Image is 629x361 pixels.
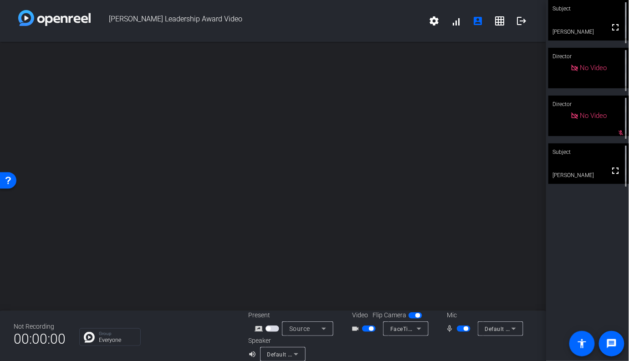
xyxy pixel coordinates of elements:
div: Speaker [249,336,303,346]
span: No Video [580,112,607,120]
div: Not Recording [14,322,66,331]
span: Video [352,310,368,320]
button: signal_cellular_alt [445,10,467,32]
span: [PERSON_NAME] Leadership Award Video [91,10,423,32]
p: Group [99,331,136,336]
mat-icon: fullscreen [610,165,621,176]
span: 00:00:00 [14,328,66,350]
span: Source [289,325,310,332]
mat-icon: fullscreen [610,22,621,33]
mat-icon: logout [516,15,527,26]
span: FaceTime HD Camera (2C0E:82E3) [390,325,484,332]
mat-icon: mic_none [446,323,457,334]
mat-icon: message [606,338,617,349]
mat-icon: grid_on [494,15,505,26]
div: Subject [548,143,629,161]
span: Default - MacBook Pro Microphone (Built-in) [485,325,602,332]
span: No Video [580,64,607,72]
div: Director [548,48,629,65]
mat-icon: screen_share_outline [255,323,266,334]
mat-icon: volume_up [249,349,260,360]
div: Mic [438,310,529,320]
div: Present [249,310,340,320]
img: white-gradient.svg [18,10,91,26]
span: Default - MacBook Pro Speakers (Built-in) [267,351,377,358]
span: Flip Camera [373,310,406,320]
div: Director [548,96,629,113]
mat-icon: settings [429,15,440,26]
mat-icon: accessibility [577,338,588,349]
p: Everyone [99,337,136,343]
img: Chat Icon [84,332,95,343]
mat-icon: videocam_outline [351,323,362,334]
mat-icon: account_box [472,15,483,26]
